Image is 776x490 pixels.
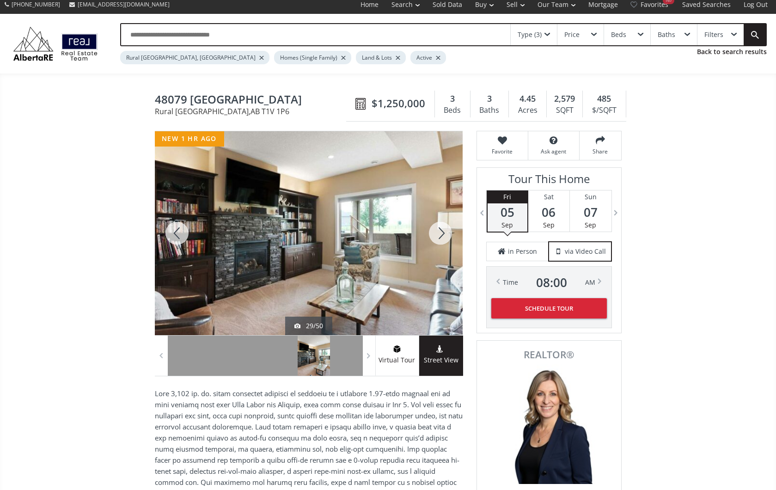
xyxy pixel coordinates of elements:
[536,276,567,289] span: 08 : 00
[410,51,446,64] div: Active
[533,147,574,155] span: Ask agent
[155,108,351,115] span: Rural [GEOGRAPHIC_DATA] , AB T1V 1P6
[503,364,595,484] img: Photo of Julie Clark
[501,220,513,229] span: Sep
[375,336,419,376] a: virtual tour iconVirtual Tour
[9,24,102,63] img: Logo
[565,247,606,256] span: via Video Call
[513,104,542,117] div: Acres
[503,276,595,289] div: Time AM
[486,172,612,190] h3: Tour This Home
[12,0,60,8] span: [PHONE_NUMBER]
[475,93,504,105] div: 3
[155,131,463,335] div: 48079 Sharall Circle East Rural Foothills County, AB T1V 1P6 - Photo 29 of 50
[392,345,402,353] img: virtual tour icon
[440,93,465,105] div: 3
[587,104,621,117] div: $/SQFT
[482,147,523,155] span: Favorite
[356,51,406,64] div: Land & Lots
[375,355,419,366] span: Virtual Tour
[584,147,617,155] span: Share
[518,31,542,38] div: Type (3)
[488,190,527,203] div: Fri
[274,51,351,64] div: Homes (Single Family)
[587,93,621,105] div: 485
[440,104,465,117] div: Beds
[658,31,675,38] div: Baths
[697,47,767,56] a: Back to search results
[491,298,607,318] button: Schedule Tour
[155,93,351,108] span: 48079 Sharall Circle East
[528,190,569,203] div: Sat
[570,190,611,203] div: Sun
[570,206,611,219] span: 07
[551,104,578,117] div: SQFT
[487,350,611,360] span: REALTOR®
[372,96,425,110] span: $1,250,000
[488,206,527,219] span: 05
[513,93,542,105] div: 4.45
[419,355,463,366] span: Street View
[704,31,723,38] div: Filters
[78,0,170,8] span: [EMAIL_ADDRESS][DOMAIN_NAME]
[543,220,555,229] span: Sep
[120,51,269,64] div: Rural [GEOGRAPHIC_DATA], [GEOGRAPHIC_DATA]
[528,206,569,219] span: 06
[475,104,504,117] div: Baths
[294,321,323,331] div: 29/50
[508,247,537,256] span: in Person
[564,31,580,38] div: Price
[585,220,596,229] span: Sep
[611,31,626,38] div: Beds
[554,93,575,105] span: 2,579
[155,131,224,147] div: new 1 hr ago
